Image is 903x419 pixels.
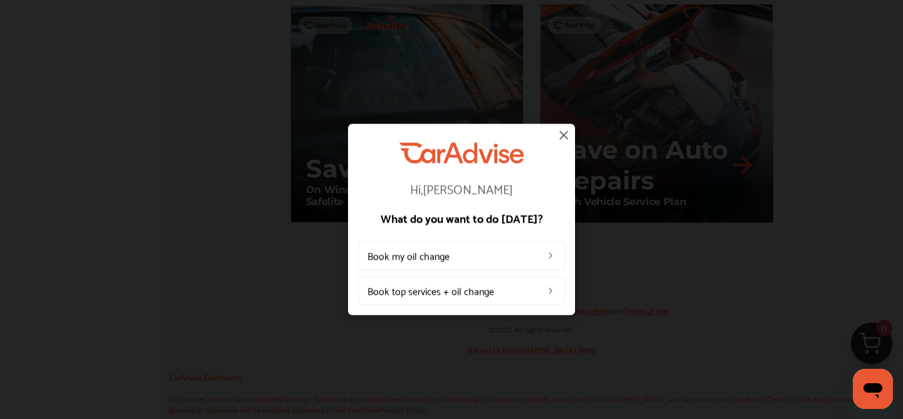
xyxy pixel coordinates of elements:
[546,251,556,261] img: left_arrow_icon.0f472efe.svg
[853,369,893,409] iframe: Button to launch messaging window
[358,241,565,270] a: Book my oil change
[358,277,565,305] a: Book top services + oil change
[358,183,565,195] p: Hi, [PERSON_NAME]
[358,213,565,224] p: What do you want to do [DATE]?
[556,127,571,142] img: close-icon.a004319c.svg
[399,142,524,163] img: CarAdvise Logo
[546,286,556,296] img: left_arrow_icon.0f472efe.svg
